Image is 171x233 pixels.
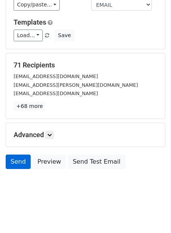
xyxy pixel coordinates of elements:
a: Send Test Email [68,155,125,169]
small: [EMAIL_ADDRESS][DOMAIN_NAME] [14,91,98,96]
h5: 71 Recipients [14,61,157,69]
iframe: Chat Widget [133,197,171,233]
a: Send [6,155,31,169]
button: Save [54,30,74,41]
small: [EMAIL_ADDRESS][PERSON_NAME][DOMAIN_NAME] [14,82,138,88]
a: Preview [33,155,66,169]
a: Templates [14,18,46,26]
h5: Advanced [14,131,157,139]
small: [EMAIL_ADDRESS][DOMAIN_NAME] [14,73,98,79]
a: Load... [14,30,43,41]
a: +68 more [14,102,45,111]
